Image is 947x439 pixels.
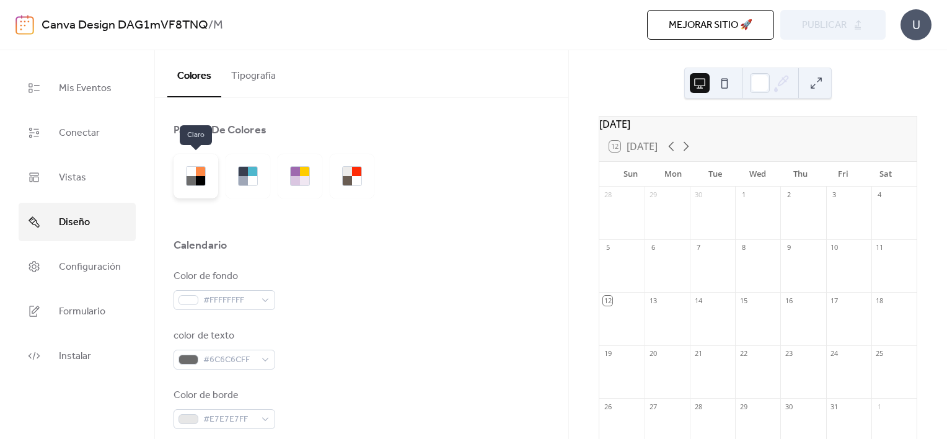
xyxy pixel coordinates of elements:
[694,349,703,358] div: 21
[694,296,703,305] div: 14
[174,269,273,284] div: Color de fondo
[694,402,703,411] div: 28
[59,302,105,322] span: Formulario
[19,69,136,107] a: Mis Eventos
[59,347,91,366] span: Instalar
[784,190,793,200] div: 2
[651,162,694,187] div: Mon
[739,402,748,411] div: 29
[599,117,917,131] div: [DATE]
[830,349,839,358] div: 24
[737,162,780,187] div: Wed
[694,243,703,252] div: 7
[875,349,884,358] div: 25
[875,402,884,411] div: 1
[603,402,612,411] div: 26
[779,162,822,187] div: Thu
[59,168,86,188] span: Vistas
[203,412,255,427] span: #E7E7E7FF
[830,402,839,411] div: 31
[603,190,612,200] div: 28
[648,349,658,358] div: 20
[830,296,839,305] div: 17
[784,402,793,411] div: 30
[603,243,612,252] div: 5
[174,238,227,253] div: Calendario
[694,162,737,187] div: Tue
[19,113,136,152] a: Conectar
[739,296,748,305] div: 15
[648,243,658,252] div: 6
[174,329,273,344] div: color de texto
[830,190,839,200] div: 3
[19,158,136,197] a: Vistas
[648,296,658,305] div: 13
[59,79,112,99] span: Mis Eventos
[864,162,907,187] div: Sat
[669,18,752,33] span: Mejorar sitio 🚀
[174,388,273,403] div: Color de borde
[203,293,255,308] span: #FFFFFFFF
[203,353,255,368] span: #6C6C6CFF
[19,247,136,286] a: Configuración
[648,402,658,411] div: 27
[875,243,884,252] div: 11
[647,10,774,40] button: Mejorar sitio 🚀
[221,50,286,96] button: Tipografía
[739,349,748,358] div: 22
[875,296,884,305] div: 18
[822,162,865,187] div: Fri
[694,190,703,200] div: 30
[19,203,136,241] a: Diseño
[59,213,90,233] span: Diseño
[213,14,223,37] b: M
[180,125,212,145] span: Claro
[59,257,121,277] span: Configuración
[19,292,136,330] a: Formulario
[784,296,793,305] div: 16
[609,162,652,187] div: Sun
[830,243,839,252] div: 10
[875,190,884,200] div: 4
[739,190,748,200] div: 1
[739,243,748,252] div: 8
[42,14,208,37] a: Canva Design DAG1mVF8TNQ
[603,296,612,305] div: 12
[784,243,793,252] div: 9
[603,349,612,358] div: 19
[59,123,100,143] span: Conectar
[648,190,658,200] div: 29
[784,349,793,358] div: 23
[901,9,932,40] div: U
[15,15,34,35] img: logo
[208,14,213,37] b: /
[174,123,266,138] div: Paletas De Colores
[167,50,221,97] button: Colores
[19,337,136,375] a: Instalar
